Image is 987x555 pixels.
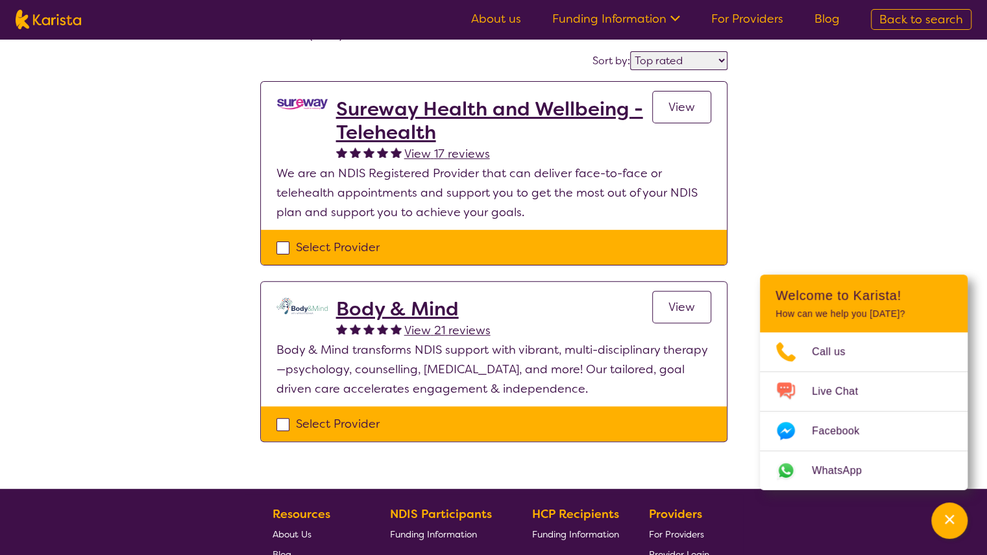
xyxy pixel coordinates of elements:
img: fullstar [377,147,388,158]
img: fullstar [350,323,361,334]
ul: Choose channel [760,332,968,490]
a: Web link opens in a new tab. [760,451,968,490]
a: Back to search [871,9,971,30]
h2: Welcome to Karista! [775,288,952,303]
span: View [668,299,695,315]
a: About us [471,11,521,27]
a: View [652,291,711,323]
img: fullstar [350,147,361,158]
button: Channel Menu [931,502,968,539]
a: View 17 reviews [404,144,490,164]
img: fullstar [391,147,402,158]
img: fullstar [363,147,374,158]
a: Funding Information [552,11,680,27]
span: Call us [812,342,861,362]
a: About Us [273,524,359,544]
div: Channel Menu [760,275,968,490]
b: NDIS Participants [390,506,492,522]
b: HCP Recipients [531,506,618,522]
span: For Providers [649,528,704,540]
a: View [652,91,711,123]
span: Live Chat [812,382,873,401]
label: Sort by: [592,54,630,68]
img: qmpolprhjdhzpcuekzqg.svg [276,297,328,314]
b: Resources [273,506,330,522]
a: Blog [814,11,840,27]
p: We are an NDIS Registered Provider that can deliver face-to-face or telehealth appointments and s... [276,164,711,222]
span: Back to search [879,12,963,27]
span: Funding Information [531,528,618,540]
img: fullstar [391,323,402,334]
p: How can we help you [DATE]? [775,308,952,319]
span: Funding Information [390,528,477,540]
a: For Providers [649,524,709,544]
a: View 21 reviews [404,321,491,340]
a: For Providers [711,11,783,27]
img: fullstar [336,323,347,334]
span: WhatsApp [812,461,877,480]
img: Karista logo [16,10,81,29]
a: Funding Information [390,524,502,544]
span: View 17 reviews [404,146,490,162]
p: Body & Mind transforms NDIS support with vibrant, multi-disciplinary therapy—psychology, counsell... [276,340,711,399]
img: fullstar [363,323,374,334]
span: Facebook [812,421,875,441]
span: View [668,99,695,115]
span: View 21 reviews [404,323,491,338]
img: vgwqq8bzw4bddvbx0uac.png [276,97,328,111]
img: fullstar [377,323,388,334]
span: About Us [273,528,311,540]
a: Funding Information [531,524,618,544]
a: Sureway Health and Wellbeing - Telehealth [336,97,652,144]
img: fullstar [336,147,347,158]
b: Providers [649,506,702,522]
a: Body & Mind [336,297,491,321]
